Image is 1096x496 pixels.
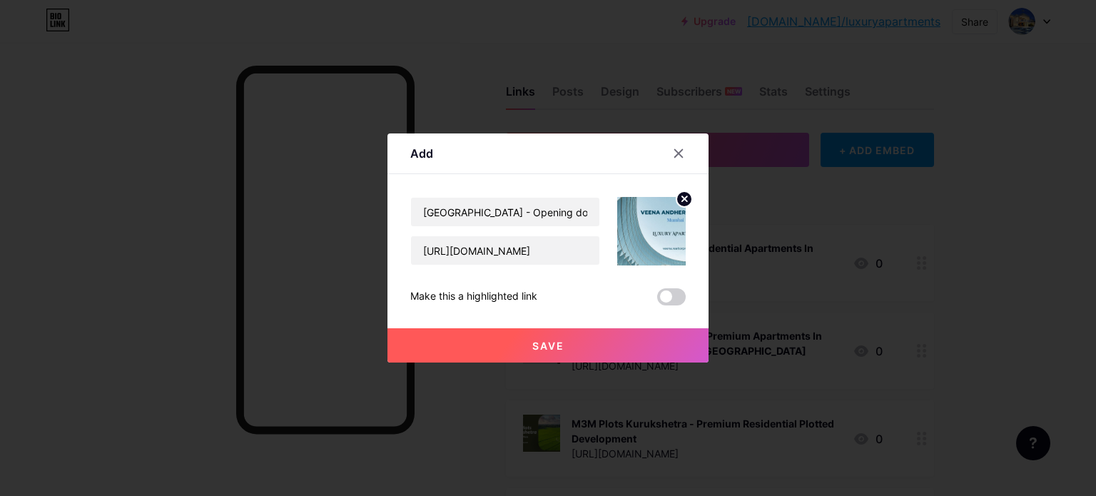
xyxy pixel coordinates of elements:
[532,340,564,352] span: Save
[410,288,537,305] div: Make this a highlighted link
[411,198,599,226] input: Title
[387,328,709,363] button: Save
[410,145,433,162] div: Add
[411,236,599,265] input: URL
[617,197,686,265] img: link_thumbnail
